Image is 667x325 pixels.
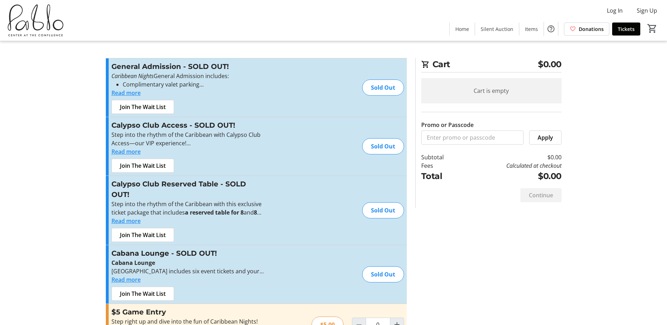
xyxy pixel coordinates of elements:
strong: a reserved table for 8 [185,209,244,216]
td: Fees [421,161,462,170]
p: [GEOGRAPHIC_DATA] includes six event tickets and your own private cabana-style seating area. [111,267,265,275]
span: $0.00 [538,58,562,71]
img: Pablo Center's Logo [4,3,67,38]
div: Sold Out [362,138,404,154]
div: Cart is empty [421,78,562,103]
button: Read more [111,89,141,97]
a: Donations [564,23,609,36]
h3: General Admission - SOLD OUT! [111,61,265,72]
strong: Cabana Lounge [111,259,155,267]
h3: Calypso Club Access - SOLD OUT! [111,120,265,130]
label: Promo or Passcode [421,121,474,129]
p: Step into the rhythm of the Caribbean with Calypso Club Access—our VIP experience! [111,130,265,147]
em: Caribbean Nights [111,72,154,80]
a: Tickets [612,23,640,36]
button: Join The Wait List [111,159,174,173]
button: Help [544,22,558,36]
button: Join The Wait List [111,100,174,114]
div: Sold Out [362,79,404,96]
h2: Cart [421,58,562,72]
button: Log In [601,5,628,16]
span: Join The Wait List [120,289,166,298]
span: Silent Auction [481,25,513,33]
span: Sign Up [637,6,657,15]
h3: Calypso Club Reserved Table - SOLD OUT! [111,179,265,200]
button: Join The Wait List [111,228,174,242]
span: Tickets [618,25,635,33]
li: Complimentary valet parking [123,80,265,89]
button: Read more [111,217,141,225]
td: $0.00 [462,153,561,161]
button: Apply [529,130,562,145]
td: $0.00 [462,170,561,183]
span: Log In [607,6,623,15]
span: Join The Wait List [120,161,166,170]
span: Join The Wait List [120,231,166,239]
div: Sold Out [362,202,404,218]
a: Silent Auction [475,23,519,36]
button: Read more [111,147,141,156]
h3: $5 Game Entry [111,307,265,317]
a: Home [450,23,475,36]
td: Subtotal [421,153,462,161]
p: General Admission includes: [111,72,265,80]
button: Join The Wait List [111,287,174,301]
h3: Cabana Lounge - SOLD OUT! [111,248,265,259]
span: Donations [579,25,604,33]
p: Step into the rhythm of the Caribbean with this exclusive ticket package that includes and —our u... [111,200,265,217]
span: Join The Wait List [120,103,166,111]
button: Read more [111,275,141,284]
button: Sign Up [631,5,663,16]
td: Calculated at checkout [462,161,561,170]
span: Home [455,25,469,33]
div: Sold Out [362,266,404,282]
a: Items [519,23,544,36]
button: Cart [646,22,659,35]
span: Items [525,25,538,33]
input: Enter promo or passcode [421,130,524,145]
td: Total [421,170,462,183]
span: Apply [538,133,553,142]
